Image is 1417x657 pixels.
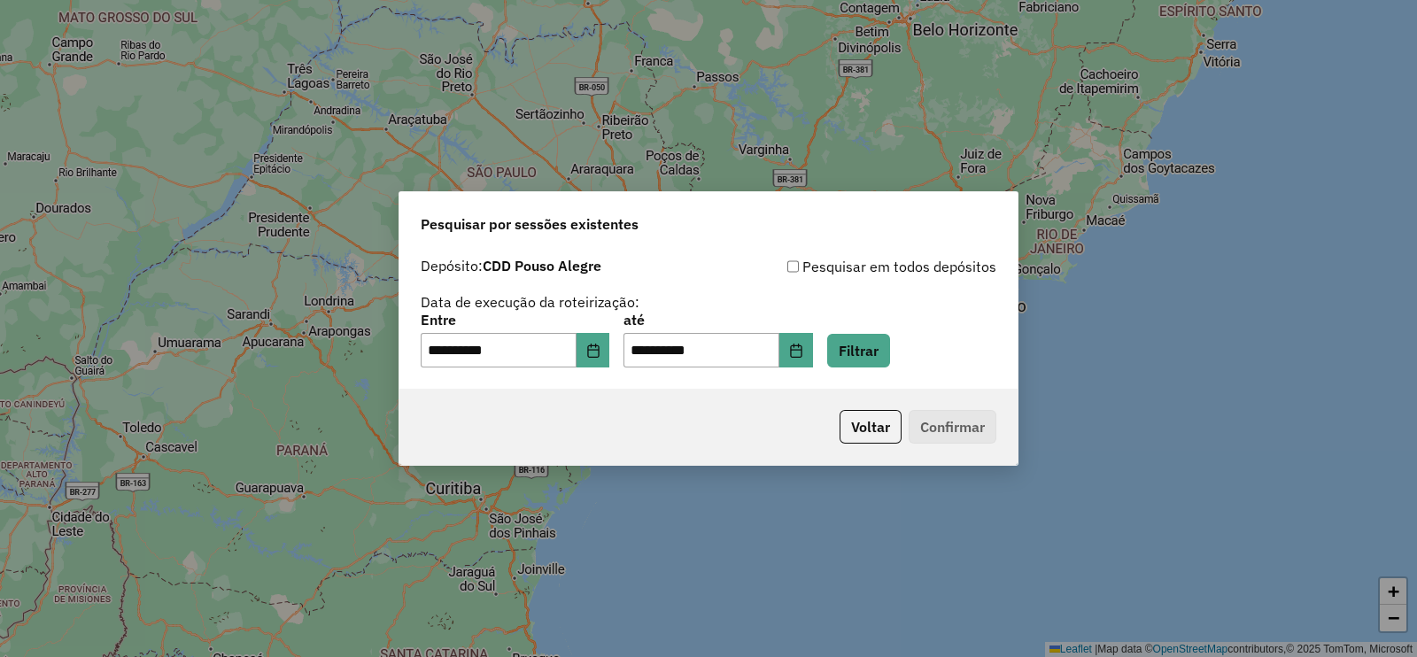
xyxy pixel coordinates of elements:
[827,334,890,367] button: Filtrar
[623,309,812,330] label: até
[483,257,601,274] strong: CDD Pouso Alegre
[708,256,996,277] div: Pesquisar em todos depósitos
[577,333,610,368] button: Choose Date
[421,213,639,235] span: Pesquisar por sessões existentes
[779,333,813,368] button: Choose Date
[840,410,902,444] button: Voltar
[421,309,609,330] label: Entre
[421,291,639,313] label: Data de execução da roteirização:
[421,255,601,276] label: Depósito:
